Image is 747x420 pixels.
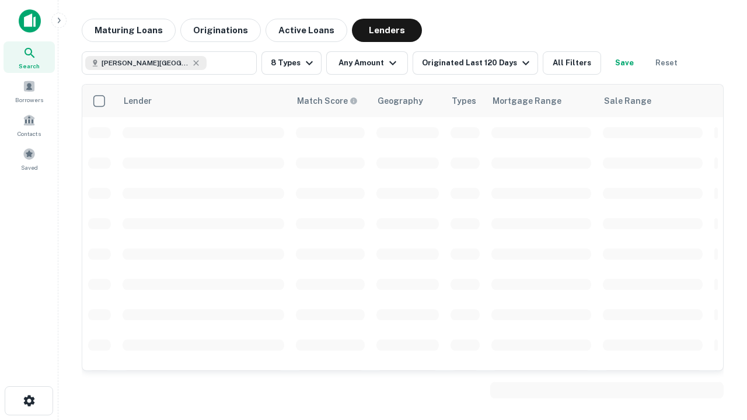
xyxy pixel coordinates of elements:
div: Originated Last 120 Days [422,56,533,70]
a: Search [4,41,55,73]
th: Lender [117,85,290,117]
button: All Filters [543,51,601,75]
th: Sale Range [597,85,708,117]
a: Saved [4,143,55,174]
span: [PERSON_NAME][GEOGRAPHIC_DATA], [GEOGRAPHIC_DATA] [102,58,189,68]
button: Active Loans [266,19,347,42]
button: Lenders [352,19,422,42]
a: Borrowers [4,75,55,107]
span: Contacts [18,129,41,138]
button: Maturing Loans [82,19,176,42]
div: Lender [124,94,152,108]
a: Contacts [4,109,55,141]
div: Geography [378,94,423,108]
div: Mortgage Range [493,94,561,108]
th: Capitalize uses an advanced AI algorithm to match your search with the best lender. The match sco... [290,85,371,117]
span: Borrowers [15,95,43,104]
button: 8 Types [261,51,322,75]
span: Saved [21,163,38,172]
h6: Match Score [297,94,355,107]
div: Sale Range [604,94,651,108]
div: Types [452,94,476,108]
span: Search [19,61,40,71]
button: Reset [648,51,685,75]
button: Originations [180,19,261,42]
th: Geography [371,85,445,117]
img: capitalize-icon.png [19,9,41,33]
th: Mortgage Range [486,85,597,117]
th: Types [445,85,486,117]
button: Save your search to get updates of matches that match your search criteria. [606,51,643,75]
iframe: Chat Widget [689,289,747,345]
div: Capitalize uses an advanced AI algorithm to match your search with the best lender. The match sco... [297,94,358,107]
button: Any Amount [326,51,408,75]
button: Originated Last 120 Days [413,51,538,75]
